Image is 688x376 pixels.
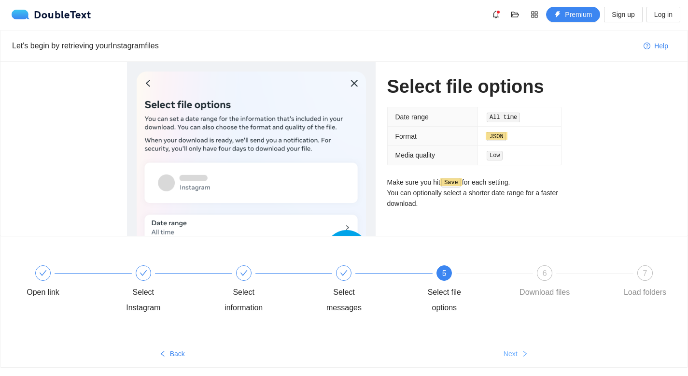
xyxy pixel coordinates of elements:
[546,7,600,22] button: thunderboltPremium
[115,285,171,316] div: Select Instagram
[115,265,216,316] div: Select Instagram
[387,75,562,98] h1: Select file options
[216,265,316,316] div: Select information
[487,151,503,160] code: Low
[27,285,59,300] div: Open link
[488,7,504,22] button: bell
[487,132,506,142] code: JSON
[416,285,472,316] div: Select file options
[441,178,461,188] code: Save
[520,285,570,300] div: Download files
[643,269,647,277] span: 7
[159,350,166,358] span: left
[521,350,528,358] span: right
[489,11,503,18] span: bell
[395,132,417,140] span: Format
[316,285,372,316] div: Select messages
[240,269,248,277] span: check
[624,285,666,300] div: Load folders
[12,10,91,19] div: DoubleText
[39,269,47,277] span: check
[395,113,429,121] span: Date range
[517,265,617,300] div: 6Download files
[170,348,185,359] span: Back
[12,10,34,19] img: logo
[216,285,272,316] div: Select information
[316,265,416,316] div: Select messages
[340,269,348,277] span: check
[442,269,447,277] span: 5
[12,40,636,52] div: Let's begin by retrieving your Instagram files
[416,265,517,316] div: 5Select file options
[612,9,634,20] span: Sign up
[387,177,562,209] p: Make sure you hit for each setting. You can optionally select a shorter date range for a faster d...
[654,9,673,20] span: Log in
[654,41,668,51] span: Help
[487,113,520,122] code: All time
[636,38,676,54] button: question-circleHelp
[554,11,561,19] span: thunderbolt
[527,11,542,18] span: appstore
[504,348,518,359] span: Next
[507,7,523,22] button: folder-open
[12,10,91,19] a: logoDoubleText
[543,269,547,277] span: 6
[395,151,435,159] span: Media quality
[644,43,650,50] span: question-circle
[344,346,688,362] button: Nextright
[617,265,673,300] div: 7Load folders
[508,11,522,18] span: folder-open
[527,7,542,22] button: appstore
[604,7,642,22] button: Sign up
[140,269,147,277] span: check
[15,265,115,300] div: Open link
[565,9,592,20] span: Premium
[646,7,680,22] button: Log in
[0,346,344,362] button: leftBack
